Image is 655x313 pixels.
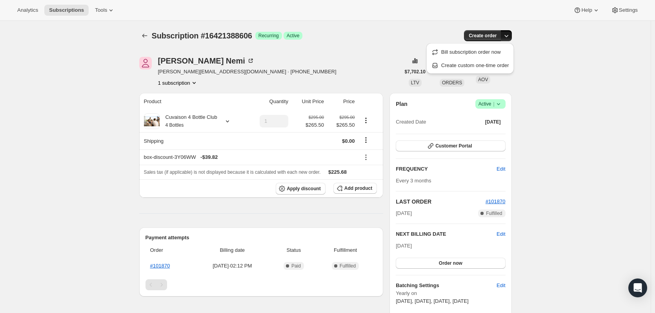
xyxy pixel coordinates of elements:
[492,279,510,292] button: Edit
[435,143,472,149] span: Customer Portal
[606,5,642,16] button: Settings
[396,100,408,108] h2: Plan
[144,169,321,175] span: Sales tax (if applicable) is not displayed because it is calculated with each new order.
[158,68,337,76] span: [PERSON_NAME][EMAIL_ADDRESS][DOMAIN_NAME] · [PHONE_NUMBER]
[291,93,326,110] th: Unit Price
[144,153,355,161] div: box-discount-3Y06WW
[405,69,426,75] span: $7,702.10
[258,33,279,39] span: Recurring
[396,118,426,126] span: Created Date
[287,33,300,39] span: Active
[17,7,38,13] span: Analytics
[480,116,506,127] button: [DATE]
[291,263,301,269] span: Paid
[49,7,84,13] span: Subscriptions
[360,116,372,125] button: Product actions
[276,183,326,195] button: Apply discount
[152,31,252,40] span: Subscription #16421388606
[396,209,412,217] span: [DATE]
[396,140,505,151] button: Customer Portal
[158,79,198,87] button: Product actions
[396,258,505,269] button: Order now
[246,93,291,110] th: Quantity
[158,57,255,65] div: [PERSON_NAME] Nemi
[329,121,355,129] span: $265.50
[485,119,501,125] span: [DATE]
[333,183,377,194] button: Add product
[581,7,592,13] span: Help
[306,121,324,129] span: $265.50
[146,279,377,290] nav: Pagination
[342,138,355,144] span: $0.00
[309,115,324,120] small: $295.00
[287,186,321,192] span: Apply discount
[396,243,412,249] span: [DATE]
[486,198,506,206] button: #101870
[486,198,506,204] a: #101870
[318,246,372,254] span: Fulfillment
[493,101,494,107] span: |
[396,298,468,304] span: [DATE], [DATE], [DATE], [DATE]
[396,165,497,173] h2: FREQUENCY
[274,246,314,254] span: Status
[13,5,43,16] button: Analytics
[396,282,497,289] h6: Batching Settings
[146,242,193,259] th: Order
[95,7,107,13] span: Tools
[400,66,430,77] button: $7,702.10
[139,57,152,69] span: Jacqueline Nemi
[396,178,431,184] span: Every 3 months
[360,136,372,144] button: Shipping actions
[492,163,510,175] button: Edit
[139,132,246,149] th: Shipping
[340,263,356,269] span: Fulfilled
[628,278,647,297] div: Open Intercom Messenger
[486,210,502,217] span: Fulfilled
[196,262,269,270] span: [DATE] · 02:12 PM
[139,93,246,110] th: Product
[396,289,505,297] span: Yearly on
[619,7,638,13] span: Settings
[479,100,502,108] span: Active
[344,185,372,191] span: Add product
[469,33,497,39] span: Create order
[497,282,505,289] span: Edit
[328,169,347,175] span: $225.68
[497,165,505,173] span: Edit
[441,62,509,68] span: Create custom one-time order
[326,93,357,110] th: Price
[139,30,150,41] button: Subscriptions
[464,30,501,41] button: Create order
[396,230,497,238] h2: NEXT BILLING DATE
[196,246,269,254] span: Billing date
[166,122,184,128] small: 4 Bottles
[439,260,462,266] span: Order now
[411,80,419,86] span: LTV
[441,49,501,55] span: Bill subscription order now
[90,5,120,16] button: Tools
[200,153,218,161] span: - $39.82
[44,5,89,16] button: Subscriptions
[442,80,462,86] span: ORDERS
[160,113,217,129] div: Cuvaison 4 Bottle Club
[497,230,505,238] button: Edit
[569,5,604,16] button: Help
[396,198,486,206] h2: LAST ORDER
[339,115,355,120] small: $295.00
[150,263,170,269] a: #101870
[146,234,377,242] h2: Payment attempts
